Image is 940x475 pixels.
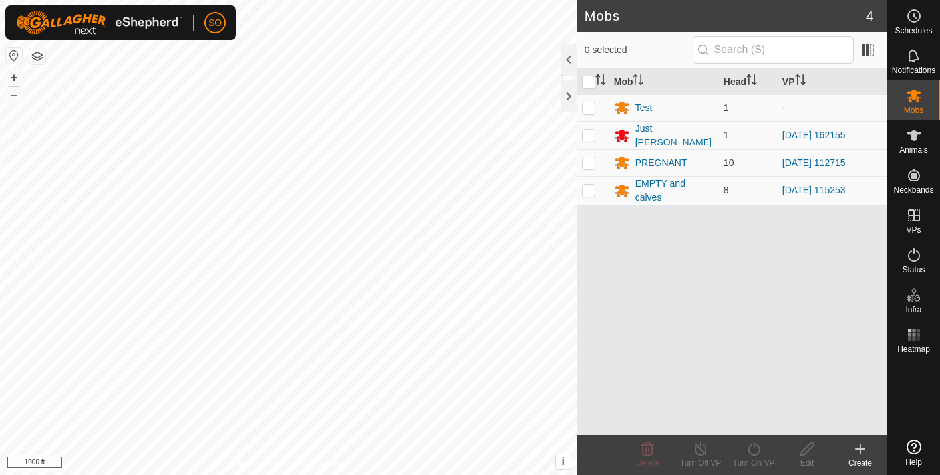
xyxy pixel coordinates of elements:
[633,76,643,87] p-sorticon: Activate to sort
[636,458,659,468] span: Delete
[609,69,718,95] th: Mob
[585,8,866,24] h2: Mobs
[866,6,873,26] span: 4
[6,87,22,103] button: –
[595,76,606,87] p-sorticon: Activate to sort
[208,16,222,30] span: SO
[777,94,887,121] td: -
[6,48,22,64] button: Reset Map
[16,11,182,35] img: Gallagher Logo
[556,454,571,469] button: i
[724,185,729,195] span: 8
[724,157,734,168] span: 10
[635,122,713,149] div: Just [PERSON_NAME]
[905,458,922,466] span: Help
[235,458,285,470] a: Privacy Policy
[777,69,887,95] th: VP
[899,146,928,154] span: Animals
[561,456,564,467] span: i
[906,226,921,234] span: VPs
[693,36,854,64] input: Search (S)
[887,434,940,472] a: Help
[674,457,727,469] div: Turn Off VP
[795,76,806,87] p-sorticon: Activate to sort
[904,106,923,114] span: Mobs
[635,101,653,115] div: Test
[724,102,729,113] span: 1
[6,70,22,86] button: +
[718,69,777,95] th: Head
[782,130,846,140] a: [DATE] 162155
[895,27,932,35] span: Schedules
[892,66,935,74] span: Notifications
[727,457,780,469] div: Turn On VP
[834,457,887,469] div: Create
[635,177,713,205] div: EMPTY and calves
[780,457,834,469] div: Edit
[724,130,729,140] span: 1
[905,306,921,314] span: Infra
[893,186,933,194] span: Neckbands
[897,345,930,353] span: Heatmap
[746,76,757,87] p-sorticon: Activate to sort
[585,43,693,57] span: 0 selected
[301,458,341,470] a: Contact Us
[29,48,45,64] button: Map Layers
[782,157,846,168] a: [DATE] 112715
[782,185,846,195] a: [DATE] 115253
[635,156,687,170] div: PREGNANT
[902,266,925,274] span: Status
